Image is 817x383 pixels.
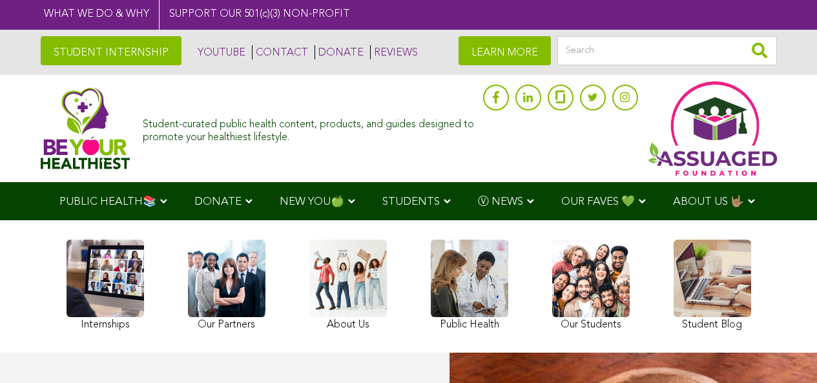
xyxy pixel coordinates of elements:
[252,45,308,59] a: CONTACT
[143,112,476,143] div: Student-curated public health content, products, and guides designed to promote your healthiest l...
[555,90,564,103] img: glassdoor
[370,45,418,59] a: REVIEWS
[41,87,130,169] img: Assuaged
[648,81,777,176] img: Assuaged App
[315,45,364,59] a: DONATE
[194,196,242,207] span: DONATE
[673,196,744,207] span: ABOUT US 🤟🏽
[557,36,777,65] input: Search
[752,321,817,383] iframe: Chat Widget
[561,196,635,207] span: OUR FAVES 💚
[41,36,181,65] a: STUDENT INTERNSHIP
[59,196,156,207] span: PUBLIC HEALTH📚
[382,196,440,207] span: STUDENTS
[41,182,777,220] div: Navigation Menu
[459,36,551,65] a: LEARN MORE
[478,196,523,207] span: Ⓥ NEWS
[280,196,344,207] span: NEW YOU🍏
[194,45,245,59] a: YOUTUBE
